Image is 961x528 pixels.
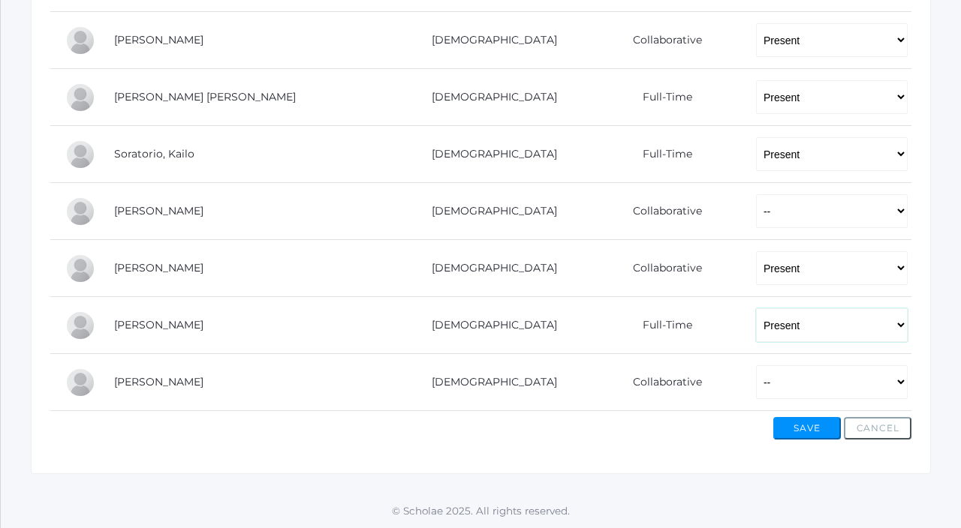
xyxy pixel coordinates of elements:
button: Save [773,417,841,439]
div: Shem Zeller [65,367,95,397]
button: Cancel [844,417,911,439]
td: Collaborative [582,183,740,240]
td: [DEMOGRAPHIC_DATA] [395,183,582,240]
td: [DEMOGRAPHIC_DATA] [395,126,582,183]
div: Kailo Soratorio [65,139,95,169]
p: © Scholae 2025. All rights reserved. [1,503,961,518]
td: Collaborative [582,240,740,297]
a: [PERSON_NAME] [114,204,203,217]
td: Full-Time [582,69,740,126]
a: [PERSON_NAME] [PERSON_NAME] [114,90,296,103]
div: Ian Serafini Pozzi [65,82,95,112]
a: [PERSON_NAME] [114,318,203,331]
a: [PERSON_NAME] [114,261,203,274]
td: [DEMOGRAPHIC_DATA] [395,12,582,69]
td: Full-Time [582,297,740,354]
td: Collaborative [582,12,740,69]
a: [PERSON_NAME] [114,375,203,388]
td: [DEMOGRAPHIC_DATA] [395,69,582,126]
div: Elias Zacharia [65,310,95,340]
a: [PERSON_NAME] [114,33,203,46]
div: Vincent Scrudato [65,25,95,55]
td: Full-Time [582,126,740,183]
td: [DEMOGRAPHIC_DATA] [395,354,582,411]
td: [DEMOGRAPHIC_DATA] [395,240,582,297]
div: Maxwell Tourje [65,253,95,283]
td: [DEMOGRAPHIC_DATA] [395,297,582,354]
div: Hadley Sponseller [65,196,95,226]
a: Soratorio, Kailo [114,147,194,160]
td: Collaborative [582,354,740,411]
